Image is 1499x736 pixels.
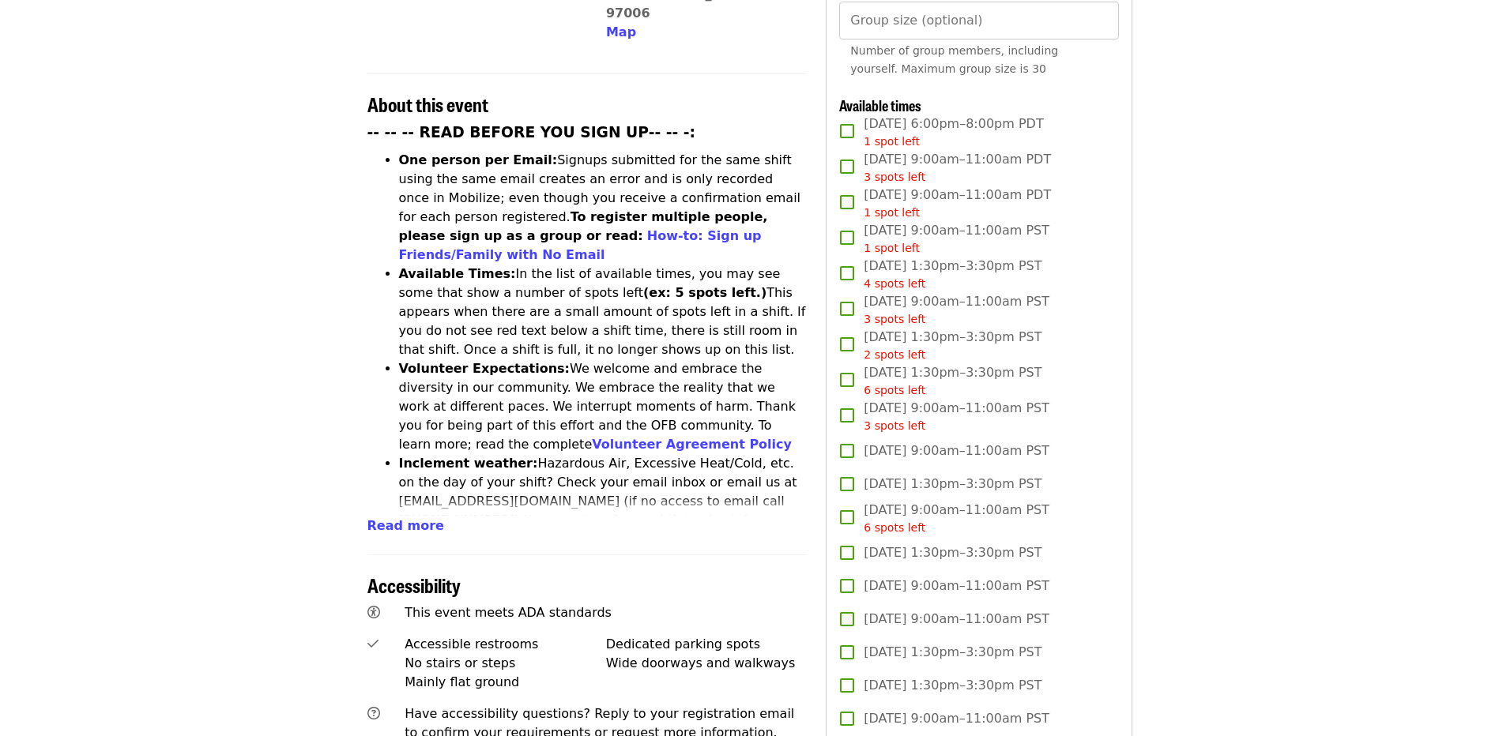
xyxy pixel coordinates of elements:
span: [DATE] 1:30pm–3:30pm PST [864,257,1041,292]
span: 1 spot left [864,242,920,254]
li: In the list of available times, you may see some that show a number of spots left This appears wh... [399,265,808,359]
span: [DATE] 9:00am–11:00am PST [864,221,1049,257]
span: [DATE] 9:00am–11:00am PST [864,292,1049,328]
span: 1 spot left [864,206,920,219]
span: [DATE] 9:00am–11:00am PST [864,576,1049,595]
a: Volunteer Agreement Policy [592,437,792,452]
i: question-circle icon [367,706,380,721]
span: [DATE] 1:30pm–3:30pm PST [864,676,1041,695]
span: About this event [367,90,488,118]
span: [DATE] 1:30pm–3:30pm PST [864,543,1041,562]
strong: Volunteer Expectations: [399,361,571,376]
div: Mainly flat ground [405,673,606,692]
span: Number of group members, including yourself. Maximum group size is 30 [850,44,1058,75]
div: Wide doorways and walkways [606,654,808,673]
span: [DATE] 1:30pm–3:30pm PST [864,328,1041,363]
span: [DATE] 9:00am–11:00am PST [864,399,1049,434]
span: Map [606,24,636,39]
span: [DATE] 6:00pm–8:00pm PDT [864,115,1043,150]
span: [DATE] 9:00am–11:00am PST [864,610,1049,629]
span: This event meets ADA standards [405,605,612,620]
span: 3 spots left [864,171,925,183]
span: Accessibility [367,571,461,599]
span: 1 spot left [864,135,920,148]
span: [DATE] 9:00am–11:00am PST [864,441,1049,460]
a: How-to: Sign up Friends/Family with No Email [399,228,762,262]
li: Hazardous Air, Excessive Heat/Cold, etc. on the day of your shift? Check your email inbox or emai... [399,454,808,549]
li: We welcome and embrace the diversity in our community. We embrace the reality that we work at dif... [399,359,808,454]
span: 6 spots left [864,521,925,534]
span: [DATE] 1:30pm–3:30pm PST [864,643,1041,662]
input: [object Object] [839,2,1118,39]
i: check icon [367,636,379,652]
li: Signups submitted for the same shift using the same email creates an error and is only recorded o... [399,151,808,265]
span: 6 spots left [864,384,925,396]
span: Read more [367,518,444,533]
span: [DATE] 9:00am–11:00am PST [864,501,1049,536]
button: Map [606,23,636,42]
span: Available times [839,95,921,115]
strong: Inclement weather: [399,456,538,471]
span: 3 spots left [864,313,925,325]
span: [DATE] 9:00am–11:00am PDT [864,186,1051,221]
span: 2 spots left [864,348,925,361]
span: [DATE] 1:30pm–3:30pm PST [864,363,1041,399]
span: 4 spots left [864,277,925,290]
strong: -- -- -- READ BEFORE YOU SIGN UP-- -- -: [367,124,696,141]
button: Read more [367,516,444,535]
span: 3 spots left [864,419,925,432]
strong: (ex: 5 spots left.) [643,285,766,300]
span: [DATE] 9:00am–11:00am PST [864,709,1049,728]
i: universal-access icon [367,605,380,620]
strong: One person per Email: [399,152,558,167]
span: [DATE] 9:00am–11:00am PDT [864,150,1051,186]
div: No stairs or steps [405,654,606,673]
div: Dedicated parking spots [606,635,808,654]
div: Accessible restrooms [405,635,606,654]
strong: To register multiple people, please sign up as a group or read: [399,209,768,243]
span: [DATE] 1:30pm–3:30pm PST [864,475,1041,494]
strong: Available Times: [399,266,516,281]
